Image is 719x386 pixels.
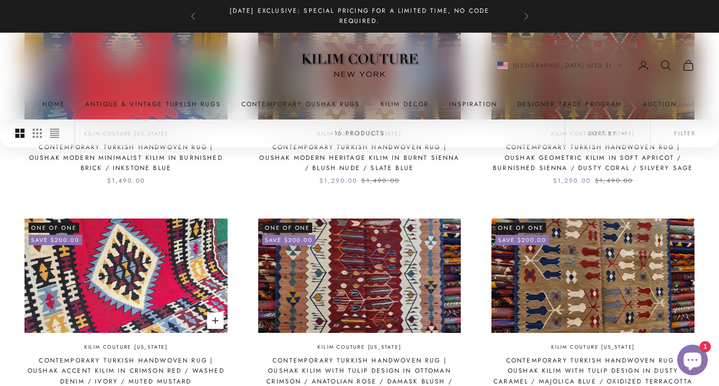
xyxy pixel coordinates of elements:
[258,142,461,173] a: Contemporary Turkish Handwoven Rug | Oushak Modern Heritage Kilim in Burnt Sienna / Blush Nude / ...
[319,176,357,186] sale-price: $1,290.00
[15,119,24,147] button: Switch to larger product images
[85,100,221,110] a: Antique & Vintage Turkish Rugs
[651,119,719,147] button: Filter
[495,223,546,233] span: One of One
[262,223,313,233] span: One of One
[334,128,385,138] p: 16 products
[107,176,145,186] sale-price: $1,490.00
[449,100,497,110] a: Inspiration
[565,119,650,147] button: Sort by
[491,142,695,173] a: Contemporary Turkish Handwoven Rug | Oushak Geometric Kilim in Soft Apricot / Burnished Sienna / ...
[29,223,79,233] span: One of One
[84,343,168,352] a: Kilim Couture [US_STATE]
[495,235,549,245] on-sale-badge: Save $200.00
[643,100,677,110] a: Auction
[24,142,228,173] a: Contemporary Turkish Handwoven Rug | Oushak Modern Minimalist Kilim in Burnished Brick / Inkstone...
[588,129,627,138] span: Sort by
[498,59,695,71] nav: Secondary navigation
[317,343,401,352] a: Kilim Couture [US_STATE]
[24,219,228,332] img: Handcrafted wool-cotton carpet from Uşak Turkey with lhistoric Anatolian motifs
[553,176,591,186] sale-price: $1,290.00
[551,343,635,352] a: Kilim Couture [US_STATE]
[33,119,42,147] button: Switch to smaller product images
[513,61,612,70] span: [GEOGRAPHIC_DATA] (USD $)
[296,41,424,90] img: Logo of Kilim Couture New York
[674,345,711,378] inbox-online-store-chat: Shopify online store chat
[50,119,59,147] button: Switch to compact product images
[595,176,633,186] compare-at-price: $1,490.00
[381,100,429,110] summary: Kilim Decor
[262,235,316,245] on-sale-badge: Save $200.00
[29,235,82,245] on-sale-badge: Save $200.00
[217,6,503,27] p: [DATE] Exclusive: Special Pricing for a Limited Time, No Code Required.
[241,100,360,110] a: Contemporary Oushak Rugs
[498,61,623,70] button: Change country or currency
[498,62,508,69] img: United States
[361,176,399,186] compare-at-price: $1,490.00
[24,100,695,110] nav: Primary navigation
[42,100,65,110] a: Home
[517,100,623,110] a: Designer Trade Program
